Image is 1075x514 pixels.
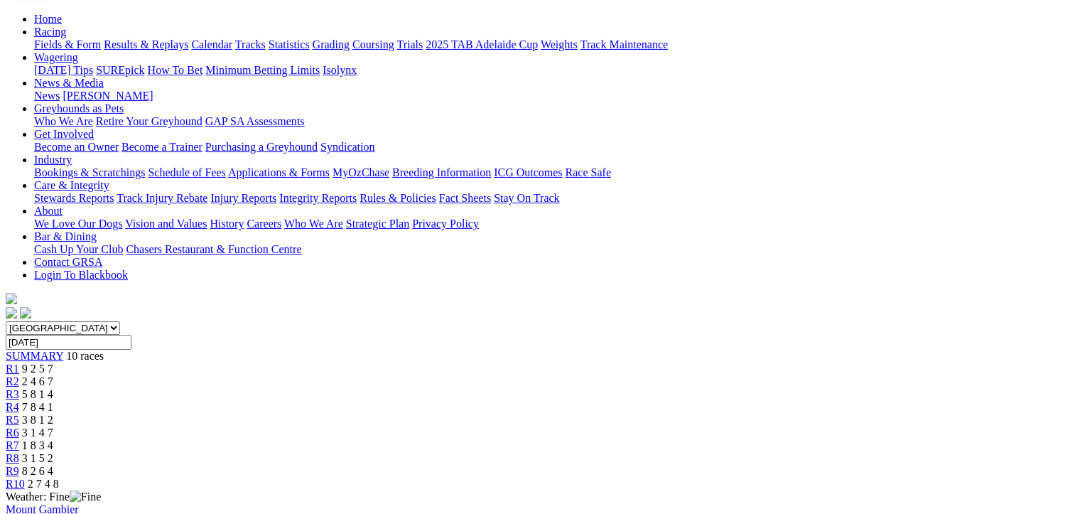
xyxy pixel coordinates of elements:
div: Wagering [34,64,1069,77]
div: About [34,218,1069,230]
a: GAP SA Assessments [205,115,305,127]
a: Industry [34,154,72,166]
a: Who We Are [284,218,343,230]
a: MyOzChase [333,166,389,178]
span: 1 8 3 4 [22,439,53,451]
a: Rules & Policies [360,192,436,204]
div: Greyhounds as Pets [34,115,1069,128]
a: Careers [247,218,281,230]
a: Fields & Form [34,38,101,50]
span: 2 4 6 7 [22,375,53,387]
a: Results & Replays [104,38,188,50]
a: Become a Trainer [121,141,202,153]
a: SUREpick [96,64,144,76]
a: R3 [6,388,19,400]
span: 8 2 6 4 [22,465,53,477]
a: Home [34,13,62,25]
a: Vision and Values [125,218,207,230]
a: Cash Up Your Club [34,243,123,255]
a: 2025 TAB Adelaide Cup [426,38,538,50]
a: Integrity Reports [279,192,357,204]
a: R8 [6,452,19,464]
a: Syndication [320,141,374,153]
span: 5 8 1 4 [22,388,53,400]
a: Stewards Reports [34,192,114,204]
span: 3 1 5 2 [22,452,53,464]
a: Stay On Track [494,192,559,204]
a: News [34,90,60,102]
a: Tracks [235,38,266,50]
a: Strategic Plan [346,218,409,230]
a: Who We Are [34,115,93,127]
a: R6 [6,427,19,439]
a: Trials [396,38,423,50]
img: Fine [70,491,101,503]
a: R4 [6,401,19,413]
div: Bar & Dining [34,243,1069,256]
a: We Love Our Dogs [34,218,122,230]
a: Minimum Betting Limits [205,64,320,76]
div: Care & Integrity [34,192,1069,205]
a: Statistics [269,38,310,50]
a: Weights [541,38,578,50]
a: About [34,205,63,217]
a: Applications & Forms [228,166,330,178]
a: Bookings & Scratchings [34,166,145,178]
a: Race Safe [565,166,610,178]
a: Schedule of Fees [148,166,225,178]
a: Track Injury Rebate [117,192,207,204]
a: Injury Reports [210,192,276,204]
a: Racing [34,26,66,38]
a: Login To Blackbook [34,269,128,281]
span: Weather: Fine [6,491,101,503]
input: Select date [6,335,131,350]
a: Greyhounds as Pets [34,102,124,114]
a: R10 [6,478,25,490]
span: 3 1 4 7 [22,427,53,439]
a: News & Media [34,77,104,89]
a: R2 [6,375,19,387]
span: 3 8 1 2 [22,414,53,426]
img: facebook.svg [6,307,17,318]
a: Retire Your Greyhound [96,115,202,127]
a: R7 [6,439,19,451]
span: 10 races [66,350,104,362]
a: Care & Integrity [34,179,109,191]
a: Fact Sheets [439,192,491,204]
a: Chasers Restaurant & Function Centre [126,243,301,255]
a: Breeding Information [392,166,491,178]
a: [PERSON_NAME] [63,90,153,102]
a: Calendar [191,38,232,50]
span: 7 8 4 1 [22,401,53,413]
a: History [210,218,244,230]
a: How To Bet [148,64,203,76]
a: SUMMARY [6,350,63,362]
a: [DATE] Tips [34,64,93,76]
span: 2 7 4 8 [28,478,59,490]
a: Coursing [352,38,394,50]
a: R1 [6,363,19,375]
span: 9 2 5 7 [22,363,53,375]
a: R5 [6,414,19,426]
a: Become an Owner [34,141,119,153]
a: Privacy Policy [412,218,479,230]
a: Contact GRSA [34,256,102,268]
img: twitter.svg [20,307,31,318]
a: Isolynx [323,64,357,76]
a: Grading [313,38,350,50]
a: Get Involved [34,128,94,140]
div: Industry [34,166,1069,179]
div: News & Media [34,90,1069,102]
a: Wagering [34,51,78,63]
div: Get Involved [34,141,1069,154]
div: Racing [34,38,1069,51]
